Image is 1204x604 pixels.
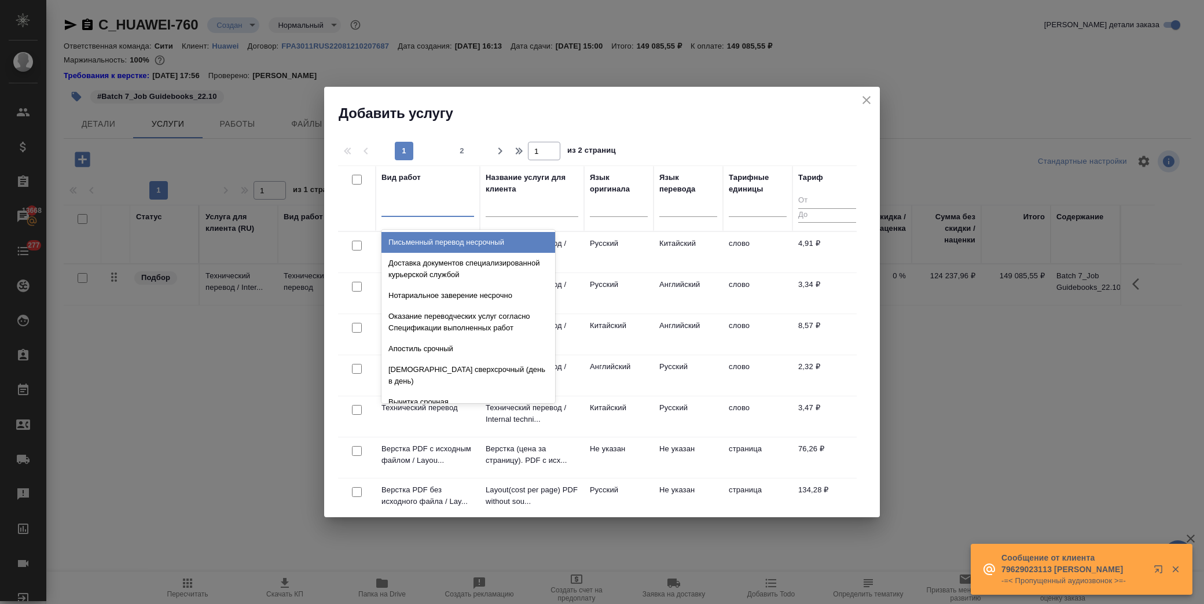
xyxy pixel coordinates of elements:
span: 2 [453,145,471,157]
p: Верстка (цена за страницу). PDF с исх... [486,443,578,466]
p: Технический перевод [381,402,474,414]
div: Нотариальное заверение несрочно [381,285,555,306]
div: Название услуги для клиента [486,172,578,195]
td: Русский [654,396,723,437]
div: Апостиль срочный [381,338,555,359]
td: Не указан [654,478,723,519]
td: Английский [654,314,723,355]
button: Закрыть [1163,564,1187,574]
td: слово [723,232,792,272]
td: 8,57 ₽ [792,314,862,355]
td: Китайский [584,314,654,355]
td: Английский [584,355,654,396]
td: страница [723,437,792,478]
h2: Добавить услугу [339,104,880,123]
td: Русский [584,273,654,314]
td: слово [723,396,792,437]
p: Сообщение от клиента 79629023113 [PERSON_NAME] [1001,552,1146,575]
td: слово [723,314,792,355]
div: Письменный перевод несрочный [381,232,555,253]
td: Русский [584,232,654,272]
p: Верстка PDF с исходным файлом / Layou... [381,443,474,466]
div: Вычитка срочная [381,392,555,413]
p: Layout(cost per page) PDF without sou... [486,484,578,507]
td: Русский [584,478,654,519]
div: Язык оригинала [590,172,648,195]
div: Доставка документов специализированной курьерской службой [381,253,555,285]
td: Не указан [584,437,654,478]
td: Китайский [584,396,654,437]
div: Язык перевода [659,172,717,195]
td: страница [723,478,792,519]
input: До [798,208,856,223]
td: 134,28 ₽ [792,478,862,519]
div: Оказание переводческих услуг согласно Спецификации выполненных работ [381,306,555,338]
button: 2 [453,142,471,160]
input: От [798,194,856,208]
td: 3,34 ₽ [792,273,862,314]
td: 3,47 ₽ [792,396,862,437]
td: 2,32 ₽ [792,355,862,396]
span: из 2 страниц [567,143,616,160]
p: Технический перевод / Internal techni... [486,402,578,425]
div: Тариф [798,172,823,183]
td: 4,91 ₽ [792,232,862,272]
td: слово [723,273,792,314]
button: close [858,91,875,109]
td: слово [723,355,792,396]
td: Русский [654,355,723,396]
div: Тарифные единицы [729,172,787,195]
td: 76,26 ₽ [792,437,862,478]
button: Открыть в новой вкладке [1147,558,1174,585]
td: Не указан [654,437,723,478]
p: Верстка PDF без исходного файла / Lay... [381,484,474,507]
td: Китайский [654,232,723,272]
div: [DEMOGRAPHIC_DATA] сверхсрочный (день в день) [381,359,555,392]
p: -=< Пропущенный аудиозвонок >=- [1001,575,1146,587]
td: Английский [654,273,723,314]
div: Вид работ [381,172,421,183]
